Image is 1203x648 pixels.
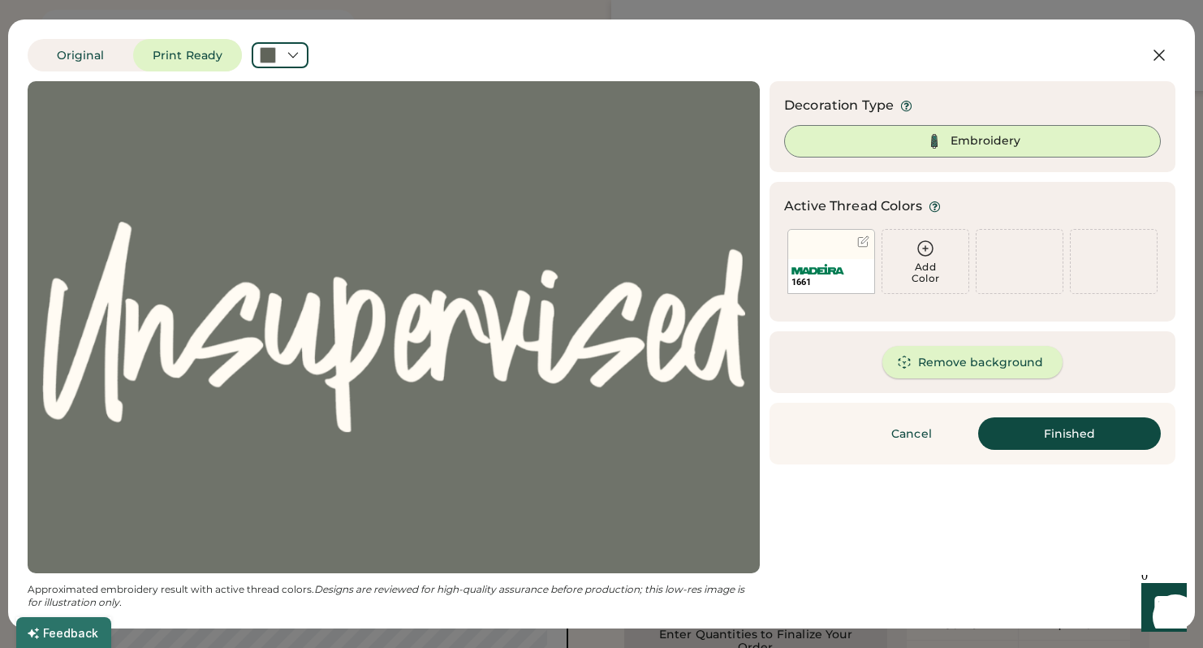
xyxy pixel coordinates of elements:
[791,264,844,274] img: Madeira%20Logo.svg
[882,261,968,284] div: Add Color
[791,276,871,288] div: 1661
[28,39,133,71] button: Original
[784,197,922,216] div: Active Thread Colors
[28,583,747,608] em: Designs are reviewed for high-quality assurance before production; this low-res image is for illu...
[925,132,944,151] img: Thread%20Selected.svg
[855,417,968,450] button: Cancel
[28,583,760,609] div: Approximated embroidery result with active thread colors.
[133,39,242,71] button: Print Ready
[1126,575,1196,645] iframe: Front Chat
[882,346,1063,378] button: Remove background
[784,96,894,115] div: Decoration Type
[978,417,1161,450] button: Finished
[951,133,1020,149] div: Embroidery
